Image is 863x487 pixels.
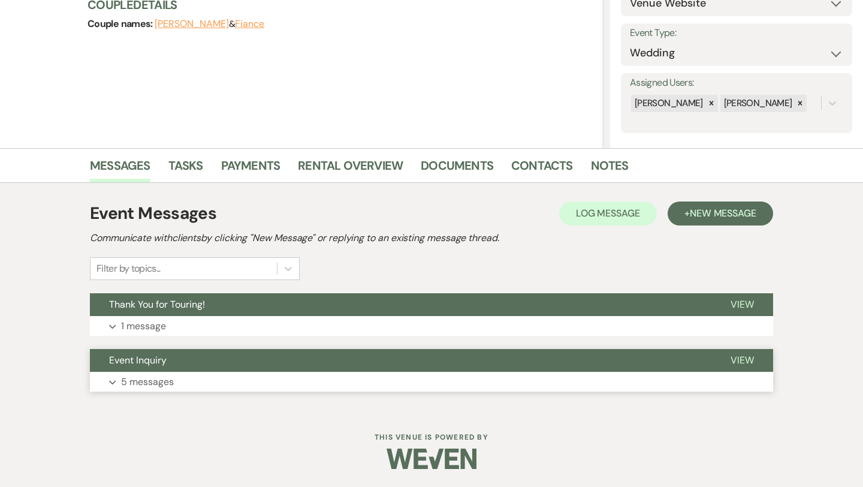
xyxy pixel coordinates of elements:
[576,207,640,220] span: Log Message
[731,298,754,311] span: View
[731,354,754,366] span: View
[690,207,756,220] span: New Message
[298,156,403,182] a: Rental Overview
[421,156,493,182] a: Documents
[711,349,773,372] button: View
[90,156,150,182] a: Messages
[90,372,773,392] button: 5 messages
[90,201,216,226] h1: Event Messages
[221,156,280,182] a: Payments
[630,25,843,42] label: Event Type:
[511,156,573,182] a: Contacts
[90,349,711,372] button: Event Inquiry
[90,316,773,336] button: 1 message
[121,374,174,390] p: 5 messages
[630,74,843,92] label: Assigned Users:
[96,261,161,276] div: Filter by topics...
[155,18,264,30] span: &
[387,438,476,480] img: Weven Logo
[235,19,264,29] button: Fiance
[90,231,773,245] h2: Communicate with clients by clicking "New Message" or replying to an existing message thread.
[87,17,155,30] span: Couple names:
[711,293,773,316] button: View
[720,95,794,112] div: [PERSON_NAME]
[631,95,705,112] div: [PERSON_NAME]
[90,293,711,316] button: Thank You for Touring!
[559,202,657,226] button: Log Message
[155,19,229,29] button: [PERSON_NAME]
[109,298,205,311] span: Thank You for Touring!
[168,156,203,182] a: Tasks
[591,156,629,182] a: Notes
[668,202,773,226] button: +New Message
[109,354,167,366] span: Event Inquiry
[121,318,166,334] p: 1 message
